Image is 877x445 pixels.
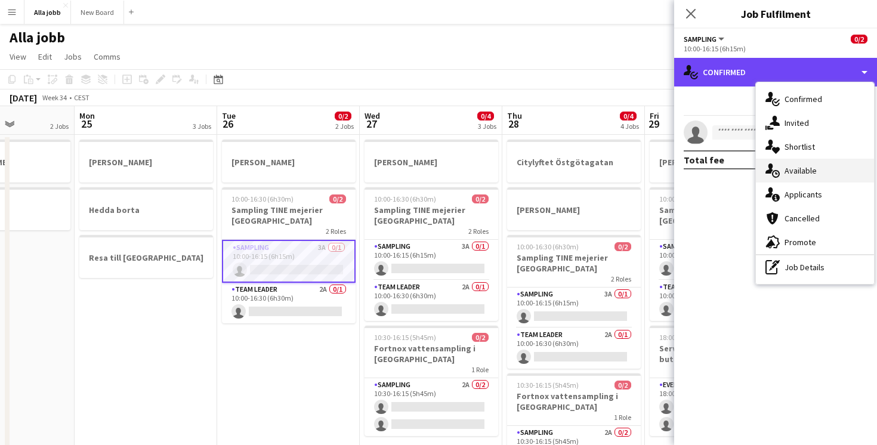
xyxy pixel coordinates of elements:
span: 0/2 [614,381,631,390]
span: Thu [507,110,522,121]
div: 3 Jobs [193,122,211,131]
span: Sampling [684,35,717,44]
span: 0/2 [335,112,351,120]
app-card-role: Sampling3A0/110:00-16:15 (6h15m) [365,240,498,280]
app-job-card: Citylyftet Östgötagatan [507,140,641,183]
h3: Resa till [GEOGRAPHIC_DATA] [79,252,213,263]
app-job-card: 10:00-16:30 (6h30m)0/2Sampling TINE mejerier [GEOGRAPHIC_DATA]2 RolesSampling3A0/110:00-16:15 (6h... [650,187,783,321]
span: Jobs [64,51,82,62]
button: Alla jobb [24,1,71,24]
div: Shortlist [756,135,874,159]
app-card-role: Sampling3A0/110:00-16:15 (6h15m) [650,240,783,280]
app-job-card: [PERSON_NAME] [79,140,213,183]
div: 2 Jobs [335,122,354,131]
span: Mon [79,110,95,121]
div: [PERSON_NAME] [365,140,498,183]
h3: Fortnox vattensampling i [GEOGRAPHIC_DATA] [507,391,641,412]
app-card-role: Sampling3A0/110:00-16:15 (6h15m) [222,240,356,283]
app-card-role: Sampling2A0/210:30-16:15 (5h45m) [365,378,498,436]
h3: Sampling TINE mejerier [GEOGRAPHIC_DATA] [365,205,498,226]
h3: Sampling TINE mejerier [GEOGRAPHIC_DATA] [507,252,641,274]
div: 2 Jobs [50,122,69,131]
div: Invited [756,111,874,135]
h3: [PERSON_NAME] [222,157,356,168]
h3: Hedda borta [79,205,213,215]
span: 28 [505,117,522,131]
button: Sampling [684,35,726,44]
span: 10:30-16:15 (5h45m) [517,381,579,390]
h3: [PERSON_NAME] [650,157,783,168]
app-job-card: Resa till [GEOGRAPHIC_DATA] [79,235,213,278]
span: Week 34 [39,93,69,102]
span: 29 [648,117,659,131]
span: 2 Roles [611,274,631,283]
h3: [PERSON_NAME] [365,157,498,168]
span: Edit [38,51,52,62]
span: 2 Roles [468,227,489,236]
a: Edit [33,49,57,64]
h3: [PERSON_NAME] [507,205,641,215]
div: CEST [74,93,89,102]
div: [DATE] [10,92,37,104]
app-card-role: Team Leader2A0/110:00-16:30 (6h30m) [507,328,641,369]
span: 0/2 [329,194,346,203]
span: View [10,51,26,62]
span: 10:00-16:30 (6h30m) [517,242,579,251]
span: 2 Roles [326,227,346,236]
app-job-card: [PERSON_NAME] [507,187,641,230]
div: Cancelled [756,206,874,230]
div: Job Details [756,255,874,279]
span: 0/4 [477,112,494,120]
app-job-card: 10:00-16:30 (6h30m)0/2Sampling TINE mejerier [GEOGRAPHIC_DATA]2 RolesSampling3A0/110:00-16:15 (6h... [507,235,641,369]
a: View [5,49,31,64]
h3: Job Fulfilment [674,6,877,21]
span: 18:00-22:00 (4h) [659,333,708,342]
span: 10:00-16:30 (6h30m) [659,194,721,203]
div: 4 Jobs [620,122,639,131]
span: 0/4 [620,112,637,120]
div: Total fee [684,154,724,166]
h1: Alla jobb [10,29,65,47]
span: Tue [222,110,236,121]
app-card-role: Sampling3A0/110:00-16:15 (6h15m) [507,288,641,328]
span: 0/2 [614,242,631,251]
span: 1 Role [614,413,631,422]
div: Confirmed [674,58,877,86]
div: Confirmed [756,87,874,111]
a: Comms [89,49,125,64]
span: Comms [94,51,121,62]
h3: Fortnox vattensampling i [GEOGRAPHIC_DATA] [365,343,498,364]
span: Wed [365,110,380,121]
app-card-role: Team Leader2A0/110:00-16:30 (6h30m) [650,280,783,321]
span: 10:00-16:30 (6h30m) [231,194,294,203]
span: 26 [220,117,236,131]
app-job-card: 10:00-16:30 (6h30m)0/2Sampling TINE mejerier [GEOGRAPHIC_DATA]2 RolesSampling3A0/110:00-16:15 (6h... [222,187,356,323]
span: Fri [650,110,659,121]
div: [PERSON_NAME] [650,140,783,183]
h3: Serveringspersonal till butiksevent [650,343,783,364]
app-job-card: Hedda borta [79,187,213,230]
span: 25 [78,117,95,131]
app-job-card: 10:00-16:30 (6h30m)0/2Sampling TINE mejerier [GEOGRAPHIC_DATA]2 RolesSampling3A0/110:00-16:15 (6h... [365,187,498,321]
app-job-card: 18:00-22:00 (4h)0/2Serveringspersonal till butiksevent1 RoleEvent6A0/218:00-22:00 (4h) [650,326,783,436]
span: 1 Role [471,365,489,374]
div: 3 Jobs [478,122,496,131]
app-card-role: Event6A0/218:00-22:00 (4h) [650,378,783,436]
app-job-card: [PERSON_NAME] [222,140,356,183]
span: 0/2 [851,35,867,44]
span: 0/2 [472,194,489,203]
h3: Sampling TINE mejerier [GEOGRAPHIC_DATA] [222,205,356,226]
a: Jobs [59,49,87,64]
span: 10:00-16:30 (6h30m) [374,194,436,203]
app-job-card: 10:30-16:15 (5h45m)0/2Fortnox vattensampling i [GEOGRAPHIC_DATA]1 RoleSampling2A0/210:30-16:15 (5... [365,326,498,436]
